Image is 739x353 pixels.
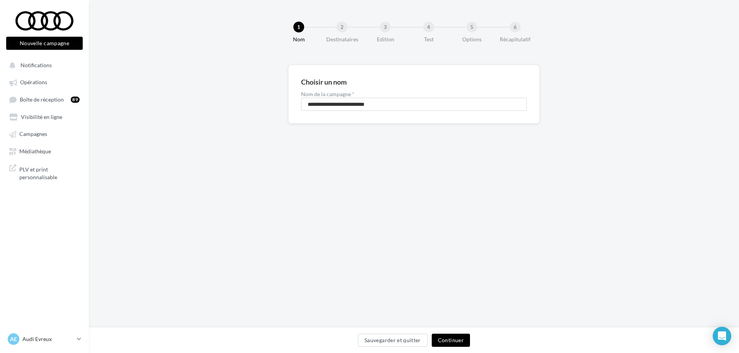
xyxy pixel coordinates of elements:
[490,36,540,43] div: Récapitulatif
[337,22,347,32] div: 2
[19,131,47,137] span: Campagnes
[317,36,367,43] div: Destinataires
[10,335,17,343] span: AE
[5,127,84,141] a: Campagnes
[5,144,84,158] a: Médiathèque
[20,62,52,68] span: Notifications
[510,22,521,32] div: 6
[22,335,74,343] p: Audi Evreux
[713,327,731,345] div: Open Intercom Messenger
[423,22,434,32] div: 4
[71,97,80,103] div: 89
[274,36,324,43] div: Nom
[301,78,347,85] div: Choisir un nom
[6,332,83,346] a: AE Audi Evreux
[5,110,84,124] a: Visibilité en ligne
[6,37,83,50] button: Nouvelle campagne
[380,22,391,32] div: 3
[5,92,84,107] a: Boîte de réception89
[20,96,64,103] span: Boîte de réception
[301,92,527,97] label: Nom de la campagne *
[361,36,410,43] div: Edition
[20,79,47,86] span: Opérations
[293,22,304,32] div: 1
[404,36,453,43] div: Test
[19,164,80,181] span: PLV et print personnalisable
[21,114,62,120] span: Visibilité en ligne
[358,334,427,347] button: Sauvegarder et quitter
[447,36,497,43] div: Options
[5,75,84,89] a: Opérations
[5,161,84,184] a: PLV et print personnalisable
[432,334,470,347] button: Continuer
[5,58,81,72] button: Notifications
[19,148,51,154] span: Médiathèque
[467,22,477,32] div: 5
